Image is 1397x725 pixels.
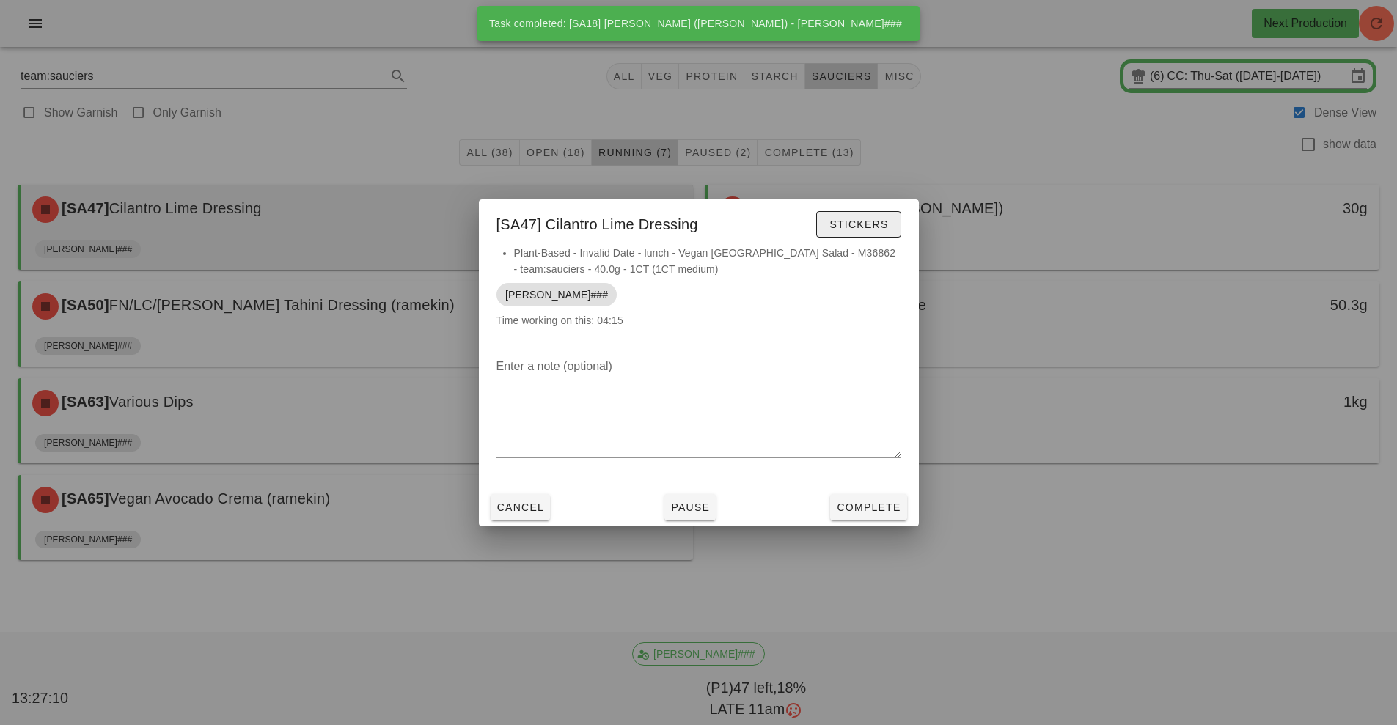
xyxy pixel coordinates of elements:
span: Complete [836,501,901,513]
li: Plant-Based - Invalid Date - lunch - Vegan [GEOGRAPHIC_DATA] Salad - M36862 - team:sauciers - 40.... [514,245,901,277]
button: Cancel [491,494,551,520]
span: [PERSON_NAME]### [505,283,608,306]
span: Stickers [829,218,888,230]
span: Cancel [496,501,545,513]
span: Pause [670,501,710,513]
button: Stickers [816,211,901,238]
button: Complete [830,494,906,520]
div: Time working on this: 04:15 [479,245,919,343]
div: [SA47] Cilantro Lime Dressing [479,199,919,245]
button: Pause [664,494,716,520]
